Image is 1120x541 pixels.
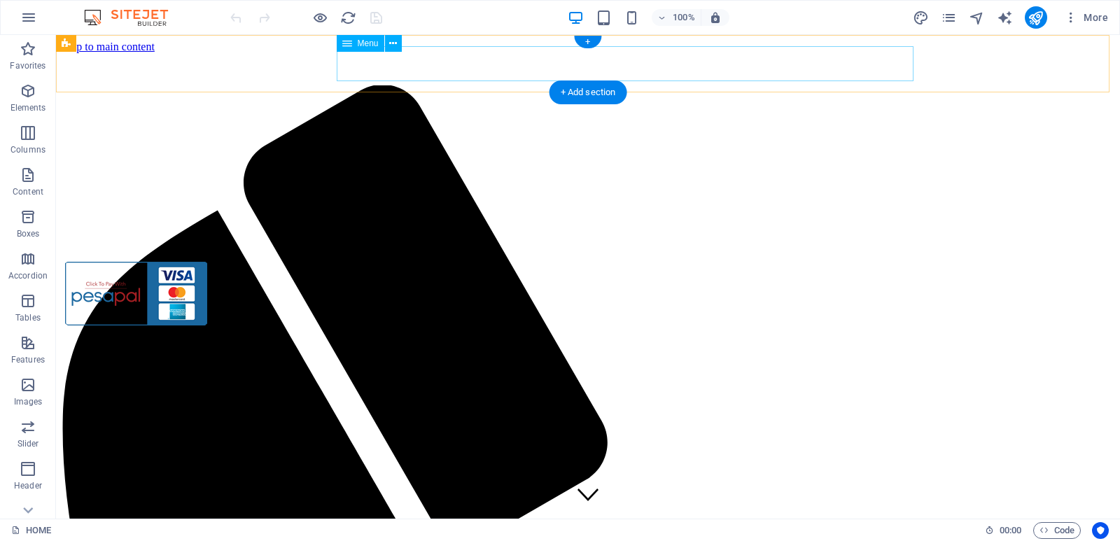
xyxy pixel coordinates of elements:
i: Pages (Ctrl+Alt+S) [941,10,957,26]
p: Boxes [17,228,40,239]
i: On resize automatically adjust zoom level to fit chosen device. [709,11,722,24]
span: 00 00 [1000,522,1021,539]
p: Favorites [10,60,45,71]
i: Navigator [969,10,985,26]
p: Slider [17,438,39,449]
p: Columns [10,144,45,155]
p: Elements [10,102,46,113]
button: pages [941,9,958,26]
span: : [1009,525,1011,535]
button: Code [1033,522,1081,539]
h6: Session time [985,522,1022,539]
div: + [574,36,601,48]
p: Features [11,354,45,365]
button: navigator [969,9,986,26]
span: Menu [358,39,379,48]
p: Images [14,396,43,407]
button: More [1058,6,1114,29]
span: Code [1039,522,1074,539]
button: publish [1025,6,1047,29]
a: Click to cancel selection. Double-click to open Pages [11,522,51,539]
i: AI Writer [997,10,1013,26]
h6: 100% [673,9,695,26]
div: + Add section [549,80,627,104]
i: Design (Ctrl+Alt+Y) [913,10,929,26]
p: Content [13,186,43,197]
button: reload [339,9,356,26]
button: text_generator [997,9,1014,26]
button: Usercentrics [1092,522,1109,539]
p: Accordion [8,270,48,281]
p: Tables [15,312,41,323]
button: design [913,9,930,26]
p: Header [14,480,42,491]
span: More [1064,10,1108,24]
button: 100% [652,9,701,26]
a: Skip to main content [6,6,99,17]
img: Editor Logo [80,9,185,26]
